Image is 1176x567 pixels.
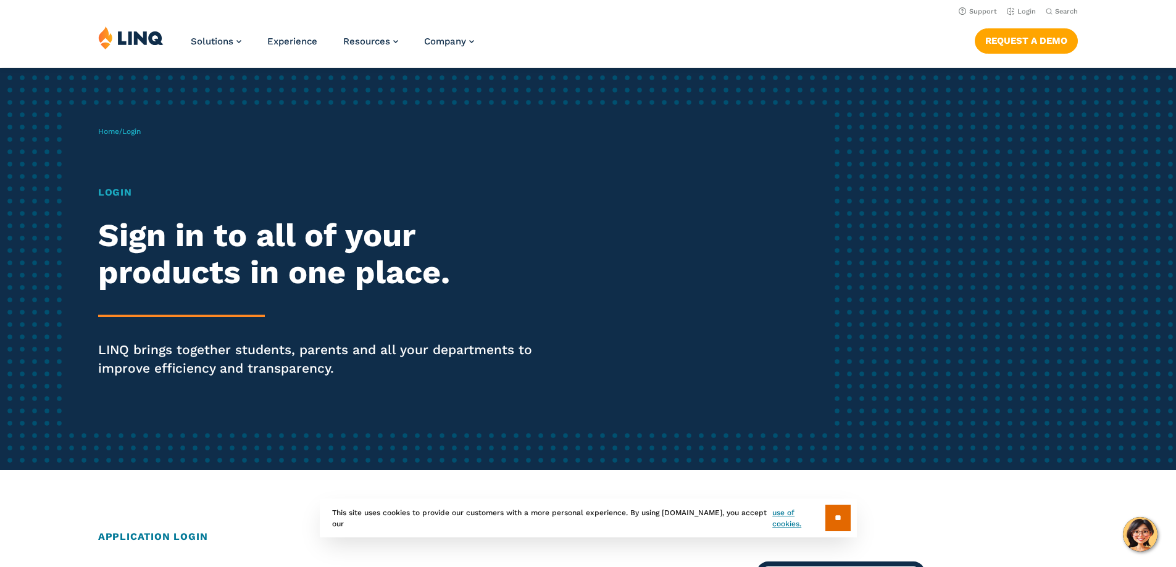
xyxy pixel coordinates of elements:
span: Solutions [191,36,233,47]
nav: Primary Navigation [191,26,474,67]
a: Login [1007,7,1036,15]
div: This site uses cookies to provide our customers with a more personal experience. By using [DOMAIN... [320,499,857,537]
h1: Login [98,185,551,200]
a: Support [959,7,997,15]
button: Open Search Bar [1046,7,1078,16]
span: Company [424,36,466,47]
a: Resources [343,36,398,47]
a: Experience [267,36,317,47]
nav: Button Navigation [975,26,1078,53]
span: Search [1055,7,1078,15]
span: / [98,127,141,136]
span: Login [122,127,141,136]
a: Home [98,127,119,136]
h2: Sign in to all of your products in one place. [98,217,551,291]
a: use of cookies. [772,507,825,529]
p: LINQ brings together students, parents and all your departments to improve efficiency and transpa... [98,341,551,378]
a: Request a Demo [975,28,1078,53]
img: LINQ | K‑12 Software [98,26,164,49]
a: Company [424,36,474,47]
span: Resources [343,36,390,47]
button: Hello, have a question? Let’s chat. [1123,517,1157,552]
a: Solutions [191,36,241,47]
